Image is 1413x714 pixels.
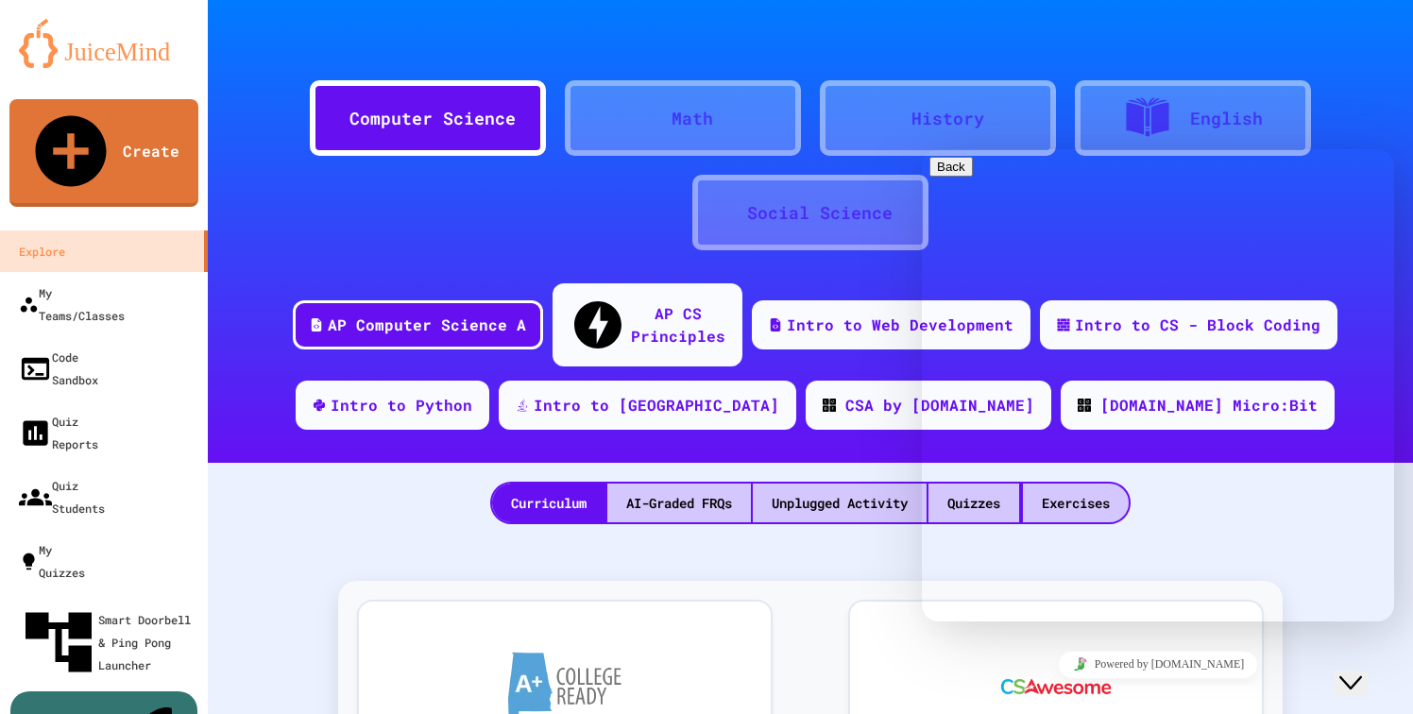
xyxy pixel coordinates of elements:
div: English [1190,106,1263,131]
iframe: chat widget [922,643,1394,686]
div: Social Science [747,200,893,226]
div: CSA by [DOMAIN_NAME] [845,394,1034,416]
div: AI-Graded FRQs [607,484,751,522]
iframe: chat widget [922,149,1394,621]
div: Curriculum [492,484,605,522]
div: Intro to Python [331,394,472,416]
div: Unplugged Activity [753,484,927,522]
div: History [911,106,984,131]
iframe: chat widget [1334,638,1394,695]
div: Computer Science [349,106,516,131]
img: logo-orange.svg [19,19,189,68]
div: AP CS Principles [631,302,725,348]
div: Quiz Reports [19,410,98,455]
div: Explore [19,240,65,263]
div: Math [672,106,713,131]
div: Smart Doorbell & Ping Pong Launcher [19,603,200,682]
img: CODE_logo_RGB.png [823,399,836,412]
div: AP Computer Science A [328,314,526,336]
a: Create [9,99,198,207]
div: Quiz Students [19,474,105,519]
div: Intro to [GEOGRAPHIC_DATA] [534,394,779,416]
div: My Teams/Classes [19,281,125,327]
div: My Quizzes [19,538,85,584]
div: Code Sandbox [19,346,98,391]
div: Intro to Web Development [787,314,1013,336]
